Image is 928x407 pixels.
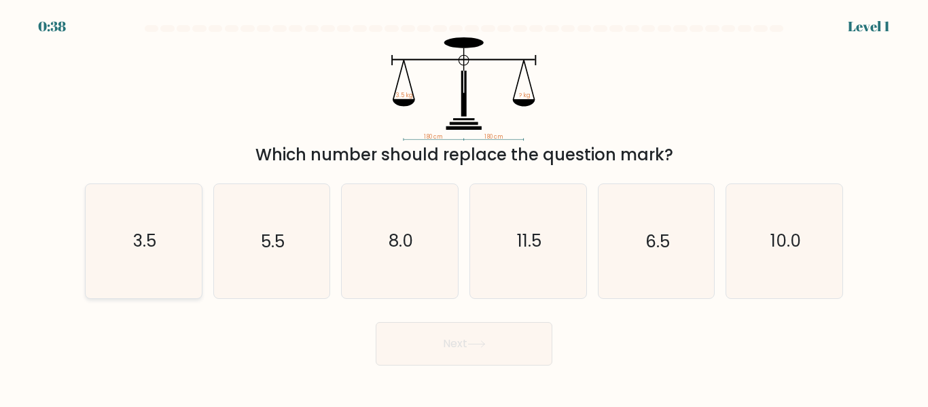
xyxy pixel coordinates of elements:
[519,91,531,99] tspan: ? kg
[484,132,503,141] tspan: 180 cm
[424,132,443,141] tspan: 180 cm
[389,230,413,253] text: 8.0
[645,230,670,253] text: 6.5
[848,16,890,37] div: Level 1
[133,230,156,253] text: 3.5
[38,16,66,37] div: 0:38
[517,230,541,253] text: 11.5
[261,230,285,253] text: 5.5
[376,322,552,366] button: Next
[395,91,413,99] tspan: 3.5 kg
[770,230,801,253] text: 10.0
[93,143,835,167] div: Which number should replace the question mark?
